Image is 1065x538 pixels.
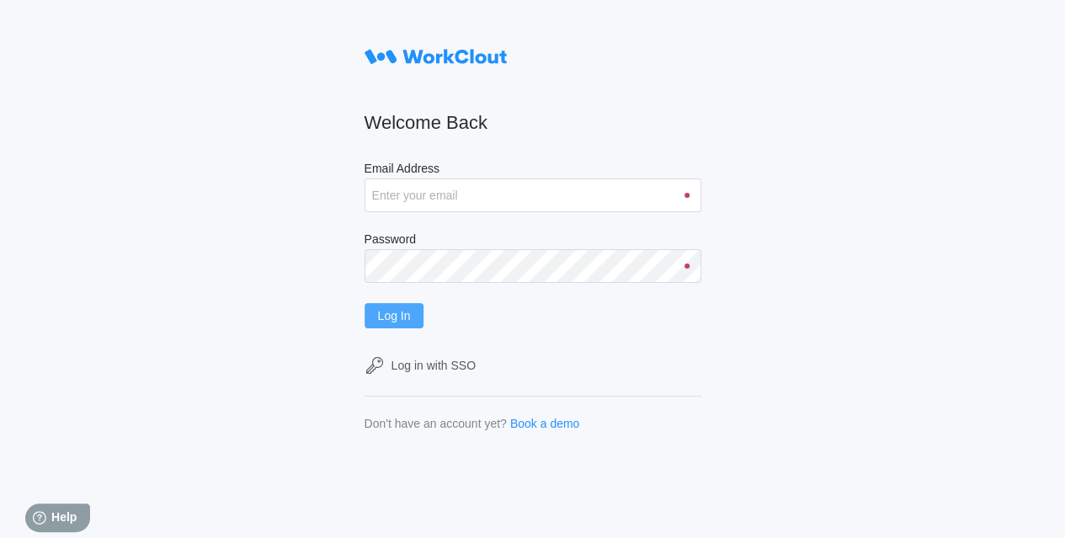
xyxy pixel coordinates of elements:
[365,232,701,249] label: Password
[365,417,507,430] div: Don't have an account yet?
[510,417,580,430] a: Book a demo
[365,178,701,212] input: Enter your email
[391,359,476,372] div: Log in with SSO
[365,162,701,178] label: Email Address
[378,310,411,322] span: Log In
[365,355,701,376] a: Log in with SSO
[365,111,701,135] h2: Welcome Back
[365,303,424,328] button: Log In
